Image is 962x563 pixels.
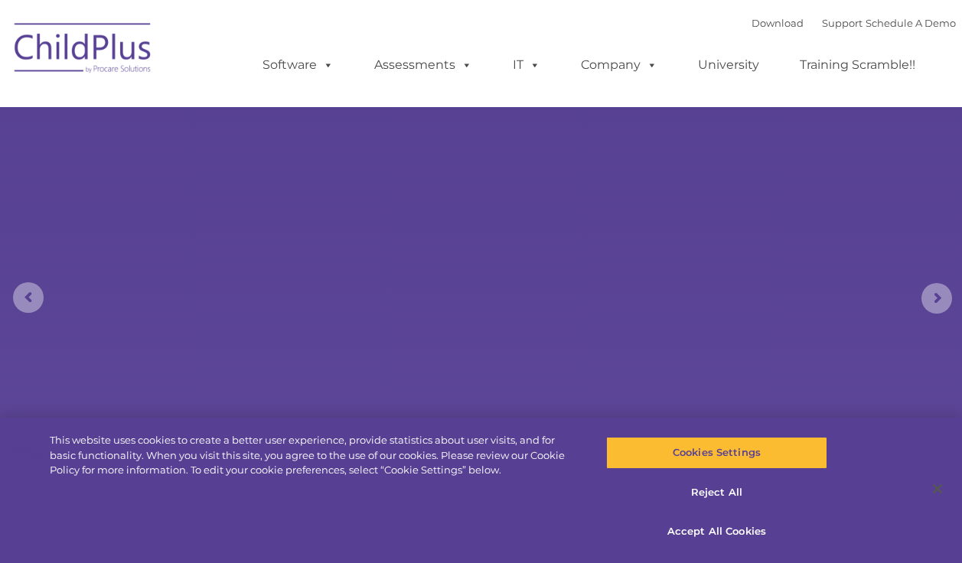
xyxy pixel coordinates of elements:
[566,50,673,80] a: Company
[50,433,577,478] div: This website uses cookies to create a better user experience, provide statistics about user visit...
[822,17,863,29] a: Support
[683,50,774,80] a: University
[784,50,931,80] a: Training Scramble!!
[606,516,827,548] button: Accept All Cookies
[866,17,956,29] a: Schedule A Demo
[606,437,827,469] button: Cookies Settings
[247,50,349,80] a: Software
[497,50,556,80] a: IT
[752,17,804,29] a: Download
[359,50,488,80] a: Assessments
[921,472,954,506] button: Close
[606,477,827,509] button: Reject All
[7,12,160,89] img: ChildPlus by Procare Solutions
[752,17,956,29] font: |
